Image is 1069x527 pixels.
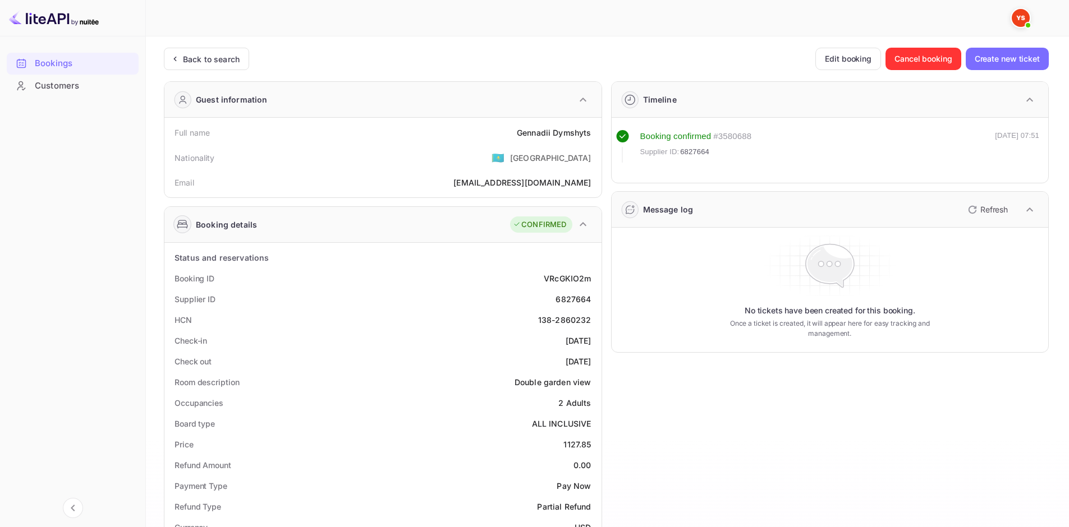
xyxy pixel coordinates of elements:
[175,459,231,471] div: Refund Amount
[175,397,223,409] div: Occupancies
[643,94,677,105] div: Timeline
[556,293,591,305] div: 6827664
[63,498,83,518] button: Collapse navigation
[175,355,212,367] div: Check out
[35,57,133,70] div: Bookings
[9,9,99,27] img: LiteAPI logo
[544,272,591,284] div: VRcGKIO2m
[175,376,239,388] div: Room description
[175,252,269,263] div: Status and reservations
[513,219,566,230] div: CONFIRMED
[196,94,268,105] div: Guest information
[35,80,133,93] div: Customers
[183,53,240,65] div: Back to search
[175,272,214,284] div: Booking ID
[7,53,139,75] div: Bookings
[713,130,751,143] div: # 3580688
[563,438,591,450] div: 1127.85
[7,75,139,96] a: Customers
[537,501,591,512] div: Partial Refund
[175,501,221,512] div: Refund Type
[643,204,694,215] div: Message log
[175,293,215,305] div: Supplier ID
[966,48,1049,70] button: Create new ticket
[175,152,215,164] div: Nationality
[566,355,591,367] div: [DATE]
[566,335,591,346] div: [DATE]
[640,146,680,158] span: Supplier ID:
[745,305,915,316] p: No tickets have been created for this booking.
[980,204,1008,215] p: Refresh
[712,318,947,339] p: Once a ticket is created, it will appear here for easy tracking and management.
[574,459,591,471] div: 0.00
[196,219,257,230] div: Booking details
[175,177,194,188] div: Email
[557,480,591,492] div: Pay Now
[961,201,1012,219] button: Refresh
[175,480,227,492] div: Payment Type
[815,48,881,70] button: Edit booking
[532,418,591,429] div: ALL INCLUSIVE
[175,127,210,138] div: Full name
[7,53,139,73] a: Bookings
[453,177,591,188] div: [EMAIL_ADDRESS][DOMAIN_NAME]
[175,438,194,450] div: Price
[886,48,961,70] button: Cancel booking
[558,397,591,409] div: 2 Adults
[995,130,1039,163] div: [DATE] 07:51
[680,146,709,158] span: 6827664
[510,152,591,164] div: [GEOGRAPHIC_DATA]
[517,127,591,138] div: Gennadii Dymshyts
[175,335,207,346] div: Check-in
[640,130,712,143] div: Booking confirmed
[175,314,192,326] div: HCN
[538,314,591,326] div: 138-2860232
[1012,9,1030,27] img: Yandex Support
[175,418,215,429] div: Board type
[492,147,504,168] span: United States
[7,75,139,97] div: Customers
[515,376,591,388] div: Double garden view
